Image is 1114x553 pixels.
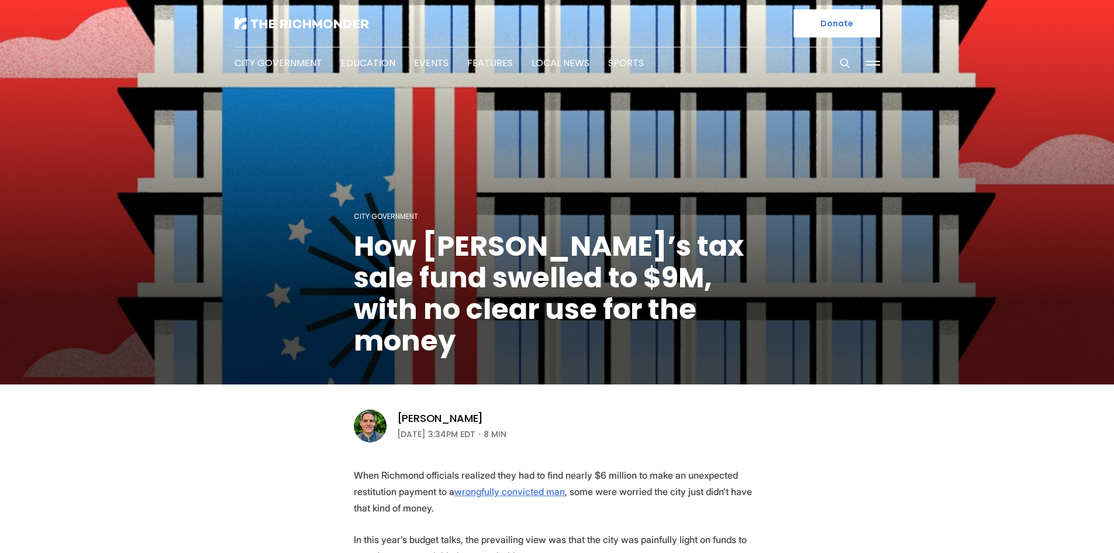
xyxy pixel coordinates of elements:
[234,18,369,29] img: The Richmonder
[794,9,880,37] a: Donate
[354,231,761,357] h1: How [PERSON_NAME]’s tax sale fund swelled to $9M, with no clear use for the money
[397,411,484,425] a: [PERSON_NAME]
[532,56,589,70] a: Local News
[341,56,395,70] a: Education
[836,54,854,72] button: Search this site
[1015,496,1114,553] iframe: portal-trigger
[354,211,418,221] a: City Government
[414,56,449,70] a: Events
[608,56,644,70] a: Sports
[354,467,761,516] p: When Richmond officials realized they had to find nearly $6 million to make an unexpected restitu...
[454,486,565,497] a: wrongfully convicted man
[467,56,513,70] a: Features
[234,56,322,70] a: City Government
[354,410,387,442] img: Graham Moomaw
[397,427,475,441] time: [DATE] 3:34PM EDT
[484,427,506,441] span: 8 min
